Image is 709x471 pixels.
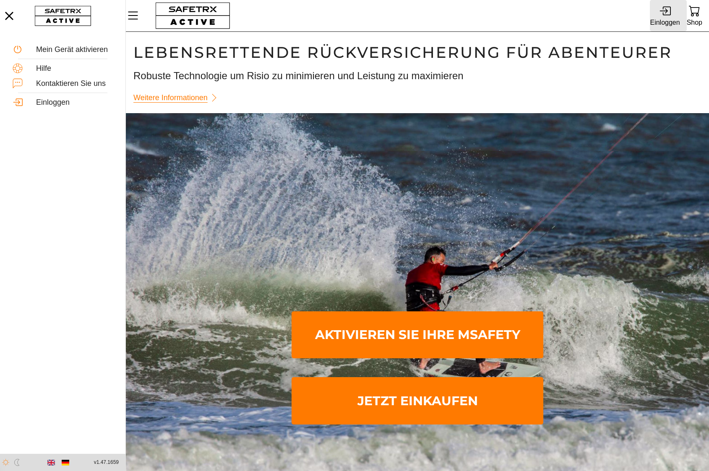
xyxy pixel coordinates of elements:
[13,459,21,466] img: ModeDark.svg
[44,455,58,470] button: English
[298,379,537,423] span: Jetzt einkaufen
[2,459,9,466] img: ModeLight.svg
[36,45,113,54] div: Mein Gerät aktivieren
[36,64,113,73] div: Hilfe
[47,459,55,466] img: en.svg
[13,63,23,73] img: Help.svg
[62,459,69,466] img: de.svg
[94,458,119,467] span: v1.47.1659
[133,90,223,106] a: Weitere Informationen
[292,377,543,424] a: Jetzt einkaufen
[133,91,208,104] span: Weitere Informationen
[36,98,113,107] div: Einloggen
[126,7,147,24] button: MenÜ
[89,455,124,469] button: v1.47.1659
[298,313,537,357] span: Aktivieren Sie Ihre MSafety
[687,17,702,28] div: Shop
[292,311,543,359] a: Aktivieren Sie Ihre MSafety
[36,79,113,88] div: Kontaktieren Sie uns
[133,43,701,62] h1: Lebensrettende Rückversicherung für Abenteurer
[13,78,23,88] img: ContactUs.svg
[650,17,680,28] div: Einloggen
[58,455,73,470] button: German
[133,69,701,83] h3: Robuste Technologie um Risio zu minimieren und Leistung zu maximieren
